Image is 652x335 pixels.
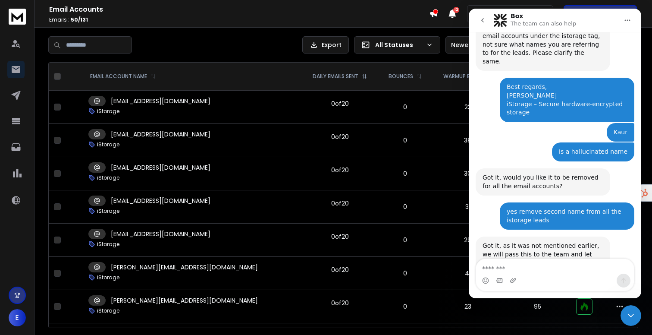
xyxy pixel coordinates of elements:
p: [EMAIL_ADDRESS][DOMAIN_NAME] [111,130,210,139]
p: 0 [384,136,427,145]
button: E [9,309,26,326]
p: All Statuses [375,41,423,49]
p: 0 [384,269,427,278]
p: iStorage [97,307,119,314]
p: [PERSON_NAME][EMAIL_ADDRESS][DOMAIN_NAME] [111,263,258,272]
div: 0 of 20 [331,99,349,108]
td: 23 [432,91,504,124]
p: iStorage [97,108,119,115]
button: Newest [445,36,502,54]
p: iStorage [97,208,119,215]
td: 38 [432,124,504,157]
div: 0 of 20 [331,166,349,174]
p: Emails : [49,16,429,23]
div: 0 of 20 [331,133,349,141]
td: 95 [504,290,571,323]
td: 23 [432,290,504,323]
button: Get Free Credits [564,5,637,22]
p: 0 [384,169,427,178]
div: 0 of 20 [331,232,349,241]
p: 0 [384,236,427,244]
p: [EMAIL_ADDRESS][DOMAIN_NAME] [111,163,210,172]
td: 30 [432,157,504,190]
p: iStorage [97,274,119,281]
p: WARMUP EMAILS [443,73,484,80]
div: 0 of 20 [331,199,349,208]
h1: Email Accounts [49,4,429,15]
p: [PERSON_NAME][EMAIL_ADDRESS][DOMAIN_NAME] [111,296,258,305]
p: [EMAIL_ADDRESS][DOMAIN_NAME] [111,97,210,105]
p: 0 [384,103,427,111]
p: 0 [384,302,427,311]
iframe: To enrich screen reader interactions, please activate Accessibility in Grammarly extension settings [469,9,641,298]
p: [EMAIL_ADDRESS][DOMAIN_NAME] [111,196,210,205]
p: iStorage [97,241,119,248]
iframe: Intercom live chat [621,305,641,326]
span: 50 / 131 [71,16,88,23]
p: 0 [384,202,427,211]
span: 12 [453,7,459,13]
p: BOUNCES [389,73,413,80]
p: iStorage [97,174,119,181]
p: iStorage [97,141,119,148]
div: 0 of 20 [331,299,349,307]
button: Export [302,36,349,54]
p: DAILY EMAILS SENT [313,73,358,80]
img: logo [9,9,26,25]
div: 0 of 20 [331,265,349,274]
p: [EMAIL_ADDRESS][DOMAIN_NAME] [111,230,210,238]
td: 29 [432,224,504,257]
td: 31 [432,190,504,224]
td: 41 [432,257,504,290]
div: EMAIL ACCOUNT NAME [90,73,156,80]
